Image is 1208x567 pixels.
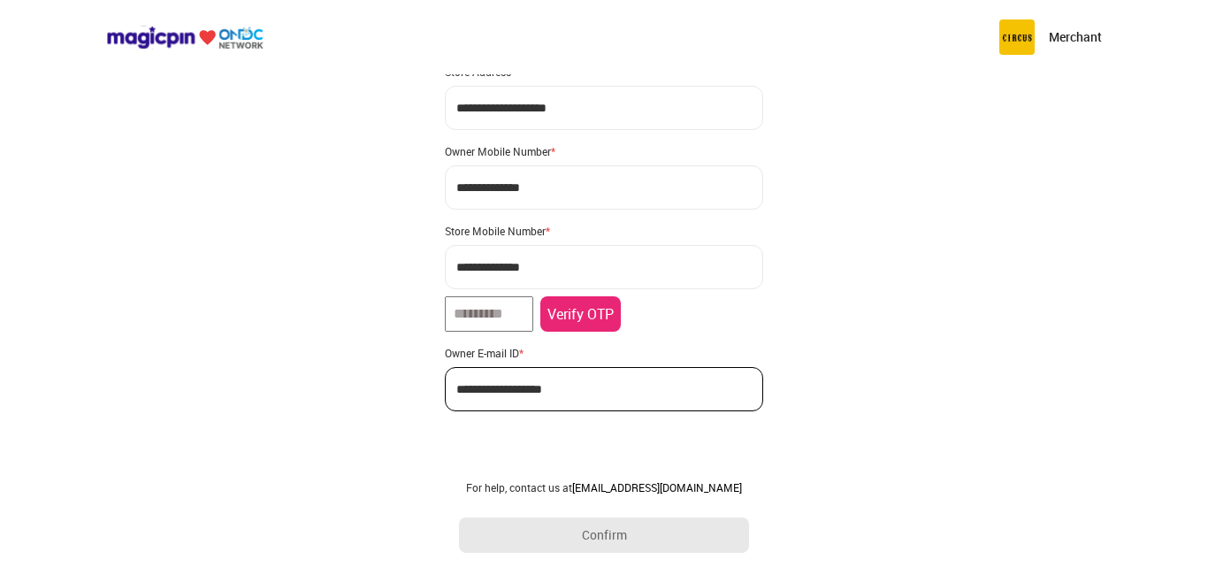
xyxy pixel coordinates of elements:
[445,346,763,360] div: Owner E-mail ID
[999,19,1035,55] img: circus.b677b59b.png
[106,26,264,50] img: ondc-logo-new-small.8a59708e.svg
[572,480,742,494] a: [EMAIL_ADDRESS][DOMAIN_NAME]
[1049,28,1102,46] p: Merchant
[459,517,749,553] button: Confirm
[445,144,763,158] div: Owner Mobile Number
[445,224,763,238] div: Store Mobile Number
[459,480,749,494] div: For help, contact us at
[540,296,621,332] button: Verify OTP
